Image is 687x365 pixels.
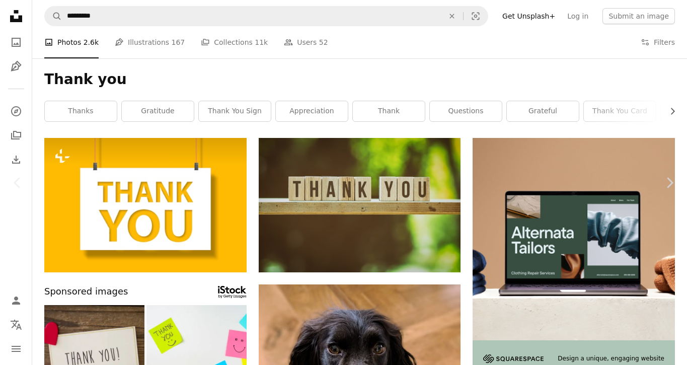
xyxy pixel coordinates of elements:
[641,26,675,58] button: Filters
[652,134,687,231] a: Next
[6,315,26,335] button: Language
[319,37,328,48] span: 52
[6,125,26,145] a: Collections
[255,37,268,48] span: 11k
[6,290,26,311] a: Log in / Sign up
[276,101,348,121] a: appreciation
[507,101,579,121] a: grateful
[199,101,271,121] a: thank you sign
[430,101,502,121] a: questions
[602,8,675,24] button: Submit an image
[6,56,26,77] a: Illustrations
[45,101,117,121] a: thanks
[44,6,488,26] form: Find visuals sitewide
[483,354,544,363] img: file-1705255347840-230a6ab5bca9image
[45,7,62,26] button: Search Unsplash
[558,354,664,363] span: Design a unique, engaging website
[284,26,328,58] a: Users 52
[44,70,675,89] h1: Thank you
[496,8,561,24] a: Get Unsplash+
[663,101,675,121] button: scroll list to the right
[584,101,656,121] a: thank you card
[441,7,463,26] button: Clear
[115,26,185,58] a: Illustrations 167
[44,200,247,209] a: Thank you message on paper hanging with rope on yellow background
[473,138,675,340] img: file-1707885205802-88dd96a21c72image
[201,26,268,58] a: Collections 11k
[6,101,26,121] a: Explore
[44,138,247,273] img: Thank you message on paper hanging with rope on yellow background
[6,32,26,52] a: Photos
[172,37,185,48] span: 167
[6,339,26,359] button: Menu
[353,101,425,121] a: thank
[122,101,194,121] a: gratitude
[259,138,461,273] img: brown and white wooden arrow sign
[464,7,488,26] button: Visual search
[44,284,128,299] span: Sponsored images
[561,8,594,24] a: Log in
[259,200,461,209] a: brown and white wooden arrow sign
